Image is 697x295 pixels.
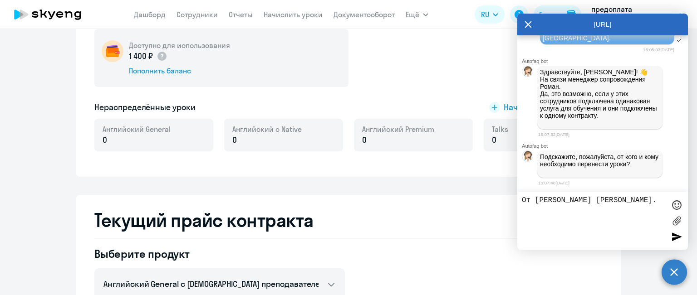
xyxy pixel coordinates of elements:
[264,10,323,19] a: Начислить уроки
[406,5,428,24] button: Ещё
[362,124,434,134] span: Английский Premium
[522,196,665,245] textarea: От [PERSON_NAME] [PERSON_NAME].
[177,10,218,19] a: Сотрудники
[94,247,345,261] h4: Выберите продукт
[475,5,505,24] button: RU
[103,124,171,134] span: Английский General
[522,151,534,164] img: bot avatar
[102,40,123,62] img: wallet-circle.png
[587,4,689,25] button: предоплата Ефимовский, АСПЭК ЕФИМОВСКИЙ, ООО
[504,102,603,113] span: Начислить/списать уроки
[406,9,419,20] span: Ещё
[334,10,395,19] a: Документооборот
[538,132,569,137] time: 15:07:32[DATE]
[539,9,563,20] div: Баланс
[232,134,237,146] span: 0
[643,47,674,52] time: 15:05:03[DATE]
[492,134,496,146] span: 0
[538,180,569,185] time: 15:07:48[DATE]
[129,66,230,76] div: Пополнить баланс
[522,58,688,64] div: Autofaq bot
[134,10,166,19] a: Дашборд
[670,214,683,227] label: Лимит 10 файлов
[229,10,253,19] a: Отчеты
[591,4,676,25] p: предоплата Ефимовский, АСПЭК ЕФИМОВСКИЙ, ООО
[540,153,660,175] p: Подскажите, пожалуйста, от кого и кому необходимо перенести уроки?
[522,143,688,149] div: Autofaq bot
[232,124,302,134] span: Английский с Native
[492,124,508,134] span: Talks
[567,10,576,19] img: balance
[103,134,107,146] span: 0
[362,134,367,146] span: 0
[129,50,167,62] p: 1 400 ₽
[129,40,230,50] h5: Доступно для использования
[534,5,581,24] button: Балансbalance
[94,209,603,231] h2: Текущий прайс контракта
[522,66,534,79] img: bot avatar
[481,9,489,20] span: RU
[540,76,660,126] p: На связи менеджер сопровождения Роман. Да, это возможно, если у этих сотрудников подключена одина...
[94,102,196,113] h5: Нераспределённые уроки
[540,68,660,76] p: Здравствуйте, [PERSON_NAME]! 👋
